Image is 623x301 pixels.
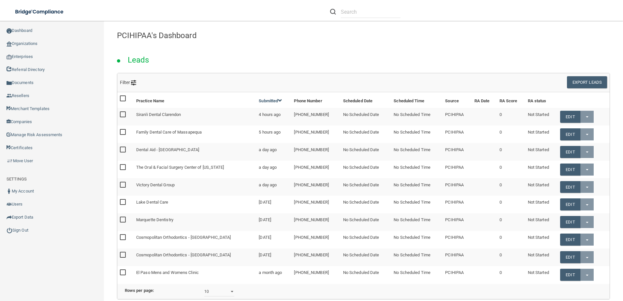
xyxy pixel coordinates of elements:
td: Not Started [525,125,558,143]
td: Not Started [525,249,558,266]
a: Edit [560,216,580,228]
td: [PHONE_NUMBER] [291,249,340,266]
td: Lake Dental Care [134,196,256,213]
td: [PHONE_NUMBER] [291,196,340,213]
td: No Scheduled Date [340,143,391,161]
td: No Scheduled Time [391,161,442,178]
td: 0 [497,125,525,143]
img: icon-export.b9366987.png [7,215,12,220]
img: organization-icon.f8decf85.png [7,41,12,47]
td: No Scheduled Date [340,108,391,125]
td: a day ago [256,161,291,178]
img: enterprise.0d942306.png [7,55,12,59]
td: Not Started [525,178,558,196]
a: Edit [560,234,580,246]
a: Submitted [259,98,282,103]
td: [PHONE_NUMBER] [291,143,340,161]
span: Filter [120,80,137,85]
img: icon-documents.8dae5593.png [7,80,12,86]
img: ic_power_dark.7ecde6b1.png [7,227,12,233]
td: Victory Dental Group [134,178,256,196]
a: Edit [560,198,580,210]
a: Edit [560,128,580,140]
td: 0 [497,108,525,125]
td: 0 [497,196,525,213]
td: 0 [497,231,525,249]
img: ic-search.3b580494.png [330,9,336,15]
td: Not Started [525,213,558,231]
td: [PHONE_NUMBER] [291,161,340,178]
td: [PHONE_NUMBER] [291,108,340,125]
button: Export Leads [567,76,607,88]
img: ic_dashboard_dark.d01f4a41.png [7,28,12,34]
td: The Oral & Facial Surgery Center of [US_STATE] [134,161,256,178]
td: No Scheduled Date [340,196,391,213]
img: bridge_compliance_login_screen.278c3ca4.svg [10,5,70,19]
td: PCIHIPAA [442,161,471,178]
a: Edit [560,164,580,176]
td: [PHONE_NUMBER] [291,213,340,231]
td: [DATE] [256,196,291,213]
td: [PHONE_NUMBER] [291,178,340,196]
img: icon-filter@2x.21656d0b.png [131,80,136,85]
td: No Scheduled Time [391,213,442,231]
td: No Scheduled Date [340,161,391,178]
td: No Scheduled Time [391,108,442,125]
td: [PHONE_NUMBER] [291,231,340,249]
td: No Scheduled Date [340,125,391,143]
td: PCIHIPAA [442,196,471,213]
td: No Scheduled Date [340,178,391,196]
td: No Scheduled Time [391,249,442,266]
a: Edit [560,181,580,193]
td: 0 [497,178,525,196]
a: Edit [560,269,580,281]
td: [DATE] [256,249,291,266]
td: Not Started [525,108,558,125]
td: No Scheduled Time [391,231,442,249]
input: Search [341,6,400,18]
td: [DATE] [256,231,291,249]
th: Source [442,92,471,108]
td: 4 hours ago [256,108,291,125]
td: No Scheduled Time [391,266,442,283]
td: a day ago [256,178,291,196]
td: PCIHIPAA [442,143,471,161]
td: [PHONE_NUMBER] [291,125,340,143]
img: ic_reseller.de258add.png [7,93,12,98]
img: briefcase.64adab9b.png [7,158,13,164]
td: PCIHIPAA [442,178,471,196]
td: [DATE] [256,213,291,231]
td: 0 [497,161,525,178]
th: Scheduled Date [340,92,391,108]
td: 0 [497,213,525,231]
td: Not Started [525,266,558,283]
td: Family Dental Care of Massapequa [134,125,256,143]
td: No Scheduled Date [340,249,391,266]
th: RA Date [472,92,497,108]
a: Edit [560,251,580,263]
td: No Scheduled Date [340,231,391,249]
td: Marquette Dentistry [134,213,256,231]
td: PCIHIPAA [442,249,471,266]
img: ic_user_dark.df1a06c3.png [7,189,12,194]
th: RA Score [497,92,525,108]
a: Edit [560,111,580,123]
th: Scheduled Time [391,92,442,108]
td: [PHONE_NUMBER] [291,266,340,283]
td: PCIHIPAA [442,125,471,143]
td: 0 [497,249,525,266]
td: Not Started [525,161,558,178]
td: No Scheduled Date [340,213,391,231]
td: a month ago [256,266,291,283]
h2: Leads [121,51,156,69]
b: Rows per page: [125,288,154,293]
th: Phone Number [291,92,340,108]
td: No Scheduled Time [391,125,442,143]
td: a day ago [256,143,291,161]
td: No Scheduled Time [391,143,442,161]
td: No Scheduled Date [340,266,391,283]
td: 5 hours ago [256,125,291,143]
td: 0 [497,143,525,161]
td: Not Started [525,143,558,161]
td: No Scheduled Time [391,178,442,196]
